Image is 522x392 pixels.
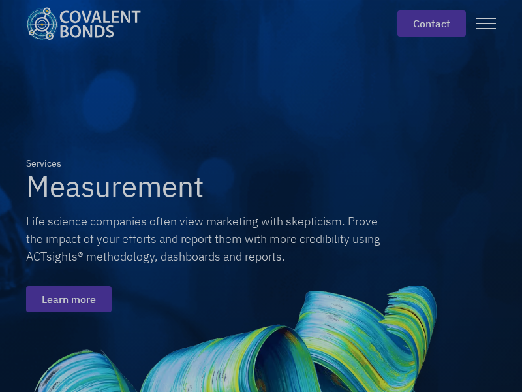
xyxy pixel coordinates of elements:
[26,171,204,202] h1: Measurement
[397,10,466,37] a: contact
[26,212,391,265] div: Life science companies often view marketing with skepticism. Prove the impact of your efforts and...
[26,286,112,312] a: Learn more
[26,7,141,40] img: Covalent Bonds White / Teal Logo
[26,7,151,40] a: home
[26,157,61,171] div: Services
